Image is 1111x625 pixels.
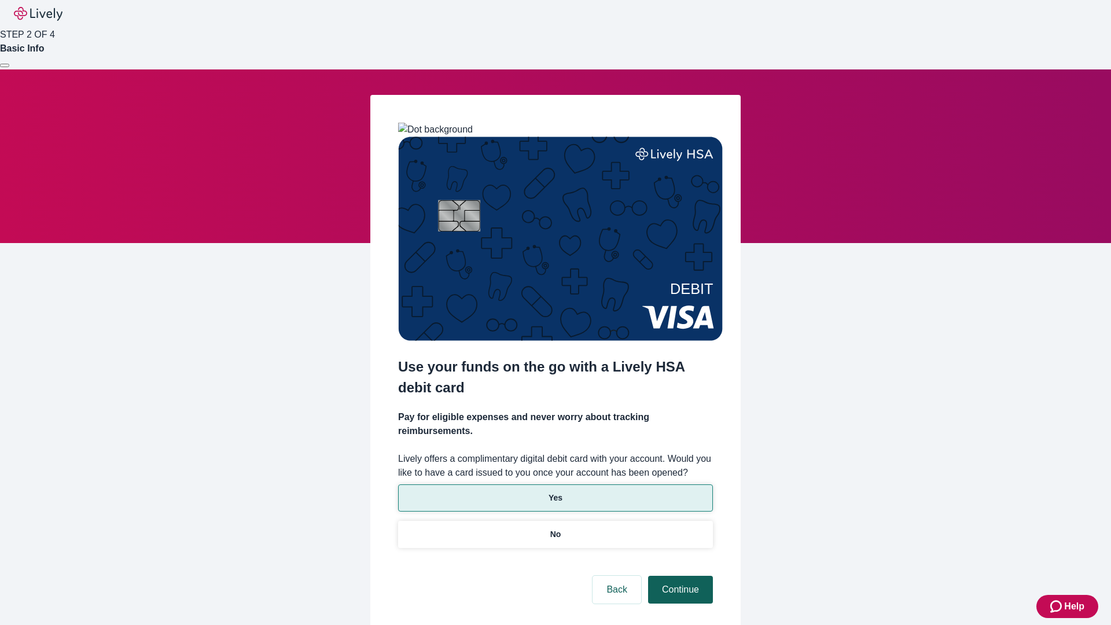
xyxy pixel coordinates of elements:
[14,7,62,21] img: Lively
[593,576,641,604] button: Back
[648,576,713,604] button: Continue
[398,137,723,341] img: Debit card
[1050,600,1064,613] svg: Zendesk support icon
[398,410,713,438] h4: Pay for eligible expenses and never worry about tracking reimbursements.
[1036,595,1098,618] button: Zendesk support iconHelp
[549,492,562,504] p: Yes
[398,452,713,480] label: Lively offers a complimentary digital debit card with your account. Would you like to have a card...
[398,123,473,137] img: Dot background
[398,484,713,512] button: Yes
[1064,600,1084,613] span: Help
[398,356,713,398] h2: Use your funds on the go with a Lively HSA debit card
[398,521,713,548] button: No
[550,528,561,541] p: No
